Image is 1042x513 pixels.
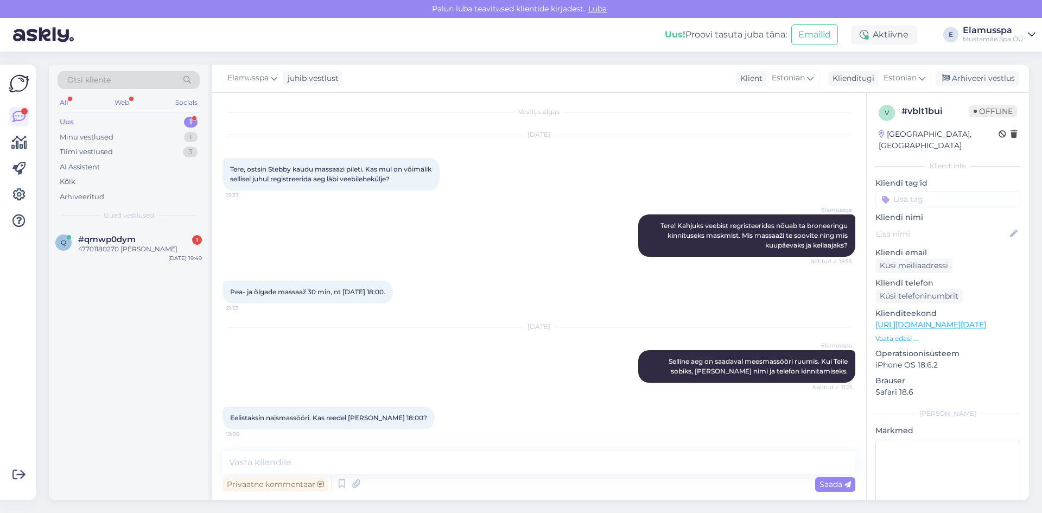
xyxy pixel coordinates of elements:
[851,25,917,45] div: Aktiivne
[60,192,104,202] div: Arhiveeritud
[875,308,1020,319] p: Klienditeekond
[61,238,66,246] span: q
[173,96,200,110] div: Socials
[876,228,1008,240] input: Lisa nimi
[875,334,1020,344] p: Vaata edasi ...
[104,211,154,220] span: Uued vestlused
[230,288,385,296] span: Pea- ja õlgade massaaž 30 min, nt [DATE] 18:00.
[875,387,1020,398] p: Safari 18.6
[875,191,1020,207] input: Lisa tag
[963,26,1035,43] a: ElamusspaMustamäe Spa OÜ
[226,191,266,199] span: 15:37
[230,414,427,422] span: Eelistaksin naismassööri. Kas reedel [PERSON_NAME] 18:00?
[223,477,328,492] div: Privaatne kommentaar
[828,73,874,84] div: Klienditugi
[875,258,952,273] div: Küsi meiliaadressi
[875,359,1020,371] p: iPhone OS 18.6.2
[184,117,198,128] div: 1
[811,383,852,391] span: Nähtud ✓ 11:21
[67,74,111,86] span: Otsi kliente
[665,28,787,41] div: Proovi tasuta juba täna:
[875,289,963,303] div: Küsi telefoninumbrit
[969,105,1017,117] span: Offline
[811,341,852,350] span: Elamusspa
[819,479,851,489] span: Saada
[184,132,198,143] div: 1
[810,257,852,265] span: Nähtud ✓ 18:55
[226,304,266,312] span: 21:53
[963,35,1024,43] div: Mustamäe Spa OÜ
[736,73,763,84] div: Klient
[901,105,969,118] div: # vblt1bui
[875,409,1020,419] div: [PERSON_NAME]
[875,212,1020,223] p: Kliendi nimi
[60,132,113,143] div: Minu vestlused
[963,26,1024,35] div: Elamusspa
[78,244,202,254] div: 47701180270 [PERSON_NAME]
[875,348,1020,359] p: Operatsioonisüsteem
[811,206,852,214] span: Elamusspa
[875,178,1020,189] p: Kliendi tag'id
[660,221,849,249] span: Tere! Kahjuks veebist regristeerides nõuab ta broneeringu kinnituseks maskmist. Mis massaaži te s...
[226,430,266,438] span: 19:06
[230,165,433,183] span: Tere, ostsin Stebby kaudu massaazi pileti. Kas mul on võimalik sellisel juhul registreerida aeg l...
[943,27,958,42] div: E
[227,72,269,84] span: Elamusspa
[112,96,131,110] div: Web
[772,72,805,84] span: Estonian
[223,130,855,140] div: [DATE]
[192,235,202,245] div: 1
[60,147,113,157] div: Tiimi vestlused
[875,425,1020,436] p: Märkmed
[936,71,1019,86] div: Arhiveeri vestlus
[879,129,999,151] div: [GEOGRAPHIC_DATA], [GEOGRAPHIC_DATA]
[875,247,1020,258] p: Kliendi email
[875,277,1020,289] p: Kliendi telefon
[183,147,198,157] div: 3
[665,29,685,40] b: Uus!
[283,73,339,84] div: juhib vestlust
[875,375,1020,387] p: Brauser
[885,109,889,117] span: v
[58,96,70,110] div: All
[60,176,75,187] div: Kõik
[669,357,849,375] span: Selline aeg on saadaval meesmassööri ruumis. Kui Teile sobiks, [PERSON_NAME] nimi ja telefon kinn...
[9,73,29,94] img: Askly Logo
[791,24,838,45] button: Emailid
[60,162,100,173] div: AI Assistent
[60,117,74,128] div: Uus
[168,254,202,262] div: [DATE] 19:49
[875,161,1020,171] div: Kliendi info
[78,235,136,244] span: #qmwp0dym
[585,4,610,14] span: Luba
[223,322,855,332] div: [DATE]
[884,72,917,84] span: Estonian
[875,320,986,330] a: [URL][DOMAIN_NAME][DATE]
[223,107,855,117] div: Vestlus algas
